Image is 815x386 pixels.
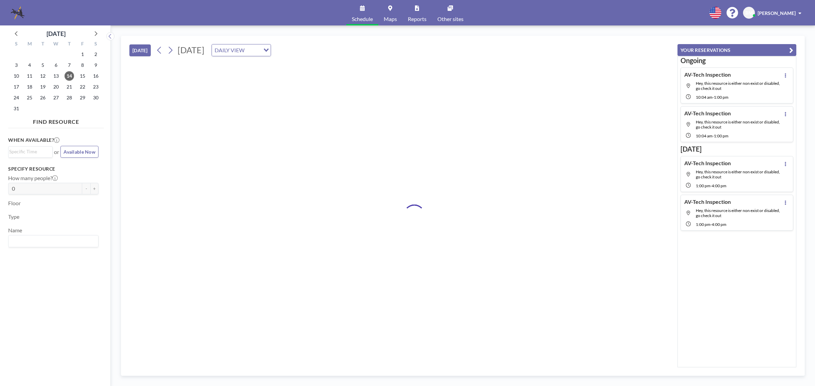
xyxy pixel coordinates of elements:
[712,133,714,138] span: -
[38,82,48,92] span: Tuesday, August 19, 2025
[714,95,728,100] span: 1:00 PM
[65,82,74,92] span: Thursday, August 21, 2025
[51,82,61,92] span: Wednesday, August 20, 2025
[712,183,726,188] span: 4:00 PM
[51,71,61,81] span: Wednesday, August 13, 2025
[25,93,34,102] span: Monday, August 25, 2025
[38,71,48,81] span: Tuesday, August 12, 2025
[8,227,22,234] label: Name
[76,40,89,49] div: F
[710,222,712,227] span: -
[25,82,34,92] span: Monday, August 18, 2025
[91,60,101,70] span: Saturday, August 9, 2025
[8,147,52,157] div: Search for option
[9,148,49,155] input: Search for option
[12,93,21,102] span: Sunday, August 24, 2025
[408,16,427,22] span: Reports
[51,60,61,70] span: Wednesday, August 6, 2025
[696,208,780,218] span: Hey, this resource is either non exist or disabled, go check it out
[8,116,104,125] h4: FIND RESOURCE
[696,183,710,188] span: 1:00 PM
[758,10,796,16] span: [PERSON_NAME]
[684,198,731,205] h4: AV-Tech Inspection
[50,40,63,49] div: W
[65,71,74,81] span: Thursday, August 14, 2025
[8,213,19,220] label: Type
[696,222,710,227] span: 1:00 PM
[178,45,204,55] span: [DATE]
[8,166,98,172] h3: Specify resource
[78,50,87,59] span: Friday, August 1, 2025
[684,71,731,78] h4: AV-Tech Inspection
[12,104,21,113] span: Sunday, August 31, 2025
[8,200,21,207] label: Floor
[9,237,94,246] input: Search for option
[90,183,98,194] button: +
[247,46,259,55] input: Search for option
[12,71,21,81] span: Sunday, August 10, 2025
[212,44,271,56] div: Search for option
[65,93,74,102] span: Thursday, August 28, 2025
[696,81,780,91] span: Hey, this resource is either non exist or disabled, go check it out
[78,82,87,92] span: Friday, August 22, 2025
[710,183,712,188] span: -
[12,60,21,70] span: Sunday, August 3, 2025
[54,149,59,155] span: or
[60,146,98,158] button: Available Now
[25,71,34,81] span: Monday, August 11, 2025
[89,40,102,49] div: S
[91,71,101,81] span: Saturday, August 16, 2025
[681,56,793,65] h3: Ongoing
[12,82,21,92] span: Sunday, August 17, 2025
[38,93,48,102] span: Tuesday, August 26, 2025
[696,119,780,130] span: Hey, this resource is either non exist or disabled, go check it out
[8,175,58,181] label: How many people?
[91,93,101,102] span: Saturday, August 30, 2025
[681,145,793,153] h3: [DATE]
[62,40,76,49] div: T
[11,6,24,20] img: organization-logo
[712,95,714,100] span: -
[36,40,50,49] div: T
[25,60,34,70] span: Monday, August 4, 2025
[23,40,36,49] div: M
[47,29,66,38] div: [DATE]
[78,60,87,70] span: Friday, August 8, 2025
[38,60,48,70] span: Tuesday, August 5, 2025
[8,235,98,247] div: Search for option
[82,183,90,194] button: -
[696,169,780,179] span: Hey, this resource is either non exist or disabled, go check it out
[437,16,464,22] span: Other sites
[714,133,728,138] span: 1:00 PM
[91,50,101,59] span: Saturday, August 2, 2025
[696,95,712,100] span: 10:04 AM
[78,93,87,102] span: Friday, August 29, 2025
[78,71,87,81] span: Friday, August 15, 2025
[384,16,397,22] span: Maps
[213,46,246,55] span: DAILY VIEW
[64,149,95,155] span: Available Now
[51,93,61,102] span: Wednesday, August 27, 2025
[65,60,74,70] span: Thursday, August 7, 2025
[352,16,373,22] span: Schedule
[684,110,731,117] h4: AV-Tech Inspection
[696,133,712,138] span: 10:04 AM
[712,222,726,227] span: 4:00 PM
[677,44,796,56] button: YOUR RESERVATIONS
[684,160,731,167] h4: AV-Tech Inspection
[745,10,753,16] span: BM
[10,40,23,49] div: S
[91,82,101,92] span: Saturday, August 23, 2025
[129,44,151,56] button: [DATE]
